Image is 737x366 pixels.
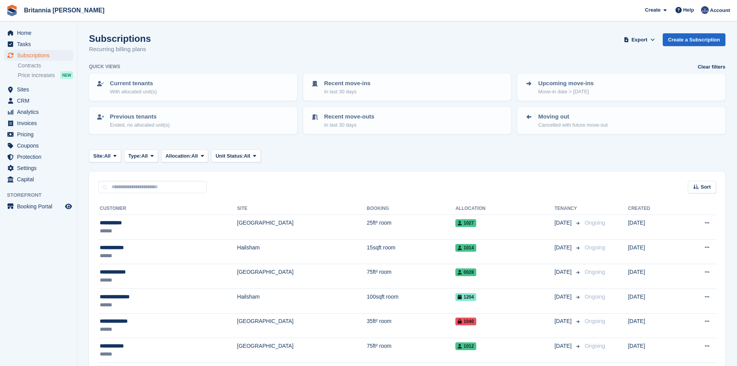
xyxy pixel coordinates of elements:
td: 25ft² room [367,215,455,240]
a: Create a Subscription [663,33,725,46]
span: Allocation: [166,152,192,160]
span: 1027 [455,219,476,227]
a: Clear filters [698,63,725,71]
a: Current tenants With allocated unit(s) [90,74,296,100]
span: [DATE] [554,219,573,227]
span: All [244,152,250,160]
h6: Quick views [89,63,120,70]
a: Preview store [64,202,73,211]
td: [DATE] [628,289,679,313]
span: Home [17,27,63,38]
a: Contracts [18,62,73,69]
span: All [141,152,148,160]
span: 1204 [455,293,476,301]
span: Capital [17,174,63,185]
span: Ongoing [585,220,605,226]
td: [GEOGRAPHIC_DATA] [237,338,367,363]
span: Type: [128,152,142,160]
a: Recent move-ins In last 30 days [304,74,511,100]
button: Unit Status: All [211,149,260,162]
td: 100sqft room [367,289,455,313]
td: 75ft² room [367,264,455,289]
td: Hailsham [237,289,367,313]
span: Analytics [17,107,63,117]
img: Lee Cradock [701,6,709,14]
a: menu [4,151,73,162]
a: Upcoming move-ins Move-in date > [DATE] [518,74,725,100]
span: 1012 [455,342,476,350]
span: CRM [17,95,63,106]
td: [DATE] [628,313,679,338]
span: [DATE] [554,317,573,325]
a: menu [4,39,73,50]
a: menu [4,201,73,212]
p: Move-in date > [DATE] [538,88,593,96]
span: Tasks [17,39,63,50]
span: All [192,152,198,160]
span: Coupons [17,140,63,151]
p: Recent move-outs [324,112,374,121]
td: [DATE] [628,239,679,264]
td: 35ft² room [367,313,455,338]
a: menu [4,27,73,38]
button: Type: All [124,149,158,162]
span: [DATE] [554,293,573,301]
a: menu [4,129,73,140]
a: Price increases NEW [18,71,73,79]
a: menu [4,118,73,129]
span: Sites [17,84,63,95]
span: Help [683,6,694,14]
th: Created [628,203,679,215]
span: [DATE] [554,268,573,276]
span: Protection [17,151,63,162]
a: menu [4,50,73,61]
p: Upcoming move-ins [538,79,593,88]
a: menu [4,163,73,174]
a: Moving out Cancelled with future move-out [518,108,725,133]
th: Booking [367,203,455,215]
a: Previous tenants Ended, no allocated unit(s) [90,108,296,133]
p: Cancelled with future move-out [538,121,607,129]
p: With allocated unit(s) [110,88,157,96]
a: menu [4,174,73,185]
span: Ongoing [585,294,605,300]
span: Export [631,36,647,44]
th: Site [237,203,367,215]
td: [DATE] [628,264,679,289]
span: [DATE] [554,342,573,350]
td: 15sqft room [367,239,455,264]
span: Subscriptions [17,50,63,61]
p: Current tenants [110,79,157,88]
p: Ended, no allocated unit(s) [110,121,170,129]
span: Create [645,6,660,14]
span: Storefront [7,191,77,199]
a: menu [4,84,73,95]
span: Booking Portal [17,201,63,212]
span: Ongoing [585,244,605,251]
td: [GEOGRAPHIC_DATA] [237,215,367,240]
p: Recent move-ins [324,79,371,88]
div: NEW [60,71,73,79]
p: Recurring billing plans [89,45,151,54]
p: In last 30 days [324,88,371,96]
span: Account [710,7,730,14]
span: All [104,152,111,160]
span: 0028 [455,268,476,276]
span: Unit Status: [215,152,244,160]
span: Ongoing [585,318,605,324]
img: stora-icon-8386f47178a22dfd0bd8f6a31ec36ba5ce8667c1dd55bd0f319d3a0aa187defe.svg [6,5,18,16]
a: menu [4,107,73,117]
td: 75ft² room [367,338,455,363]
button: Allocation: All [161,149,209,162]
a: menu [4,140,73,151]
a: menu [4,95,73,106]
td: [DATE] [628,215,679,240]
th: Allocation [455,203,554,215]
a: Recent move-outs In last 30 days [304,108,511,133]
h1: Subscriptions [89,33,151,44]
span: Price increases [18,72,55,79]
span: Pricing [17,129,63,140]
span: [DATE] [554,244,573,252]
span: 1040 [455,318,476,325]
td: [GEOGRAPHIC_DATA] [237,264,367,289]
